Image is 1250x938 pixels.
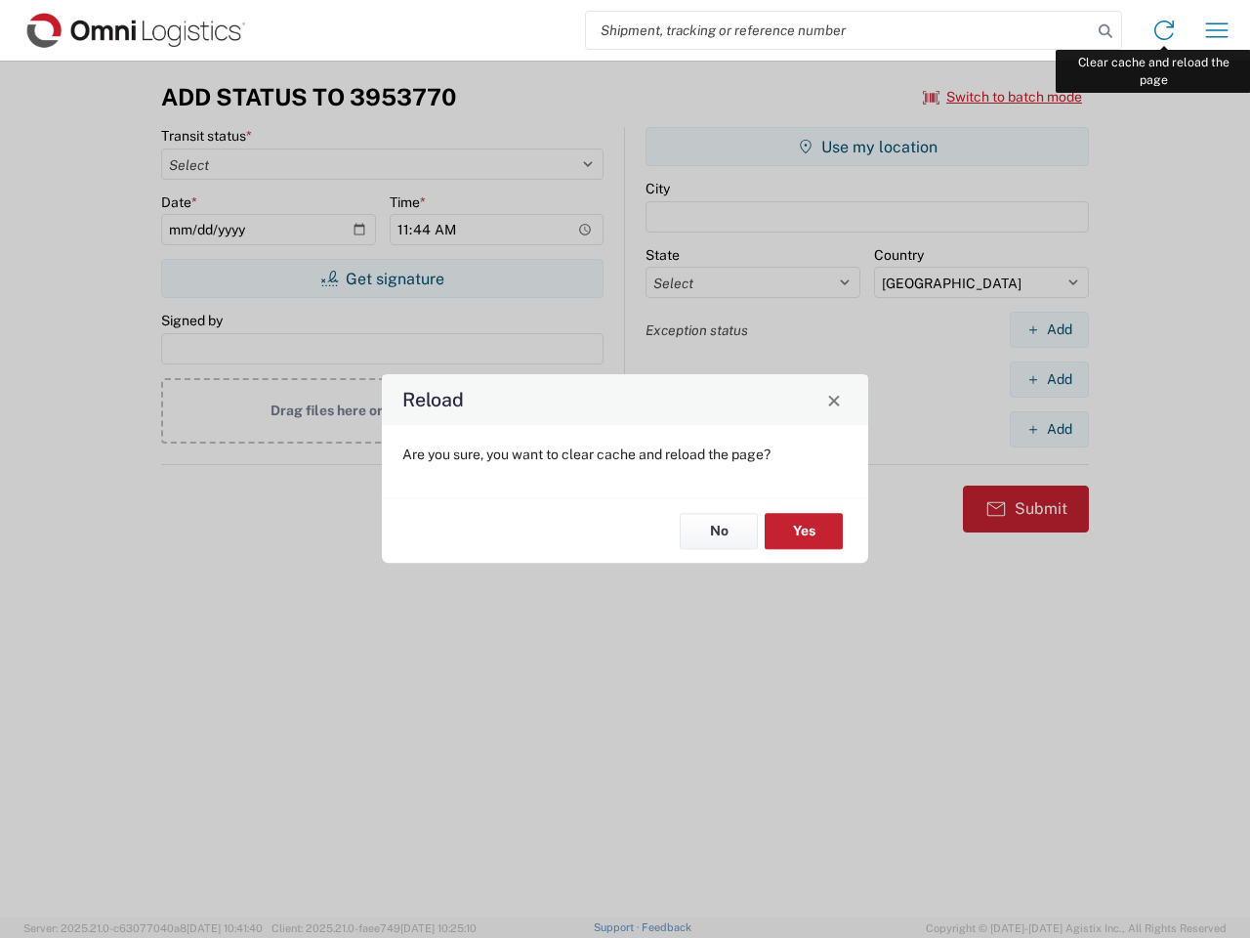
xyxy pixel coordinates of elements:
button: No [680,513,758,549]
input: Shipment, tracking or reference number [586,12,1092,49]
button: Close [820,386,848,413]
h4: Reload [402,386,464,414]
button: Yes [765,513,843,549]
p: Are you sure, you want to clear cache and reload the page? [402,446,848,463]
